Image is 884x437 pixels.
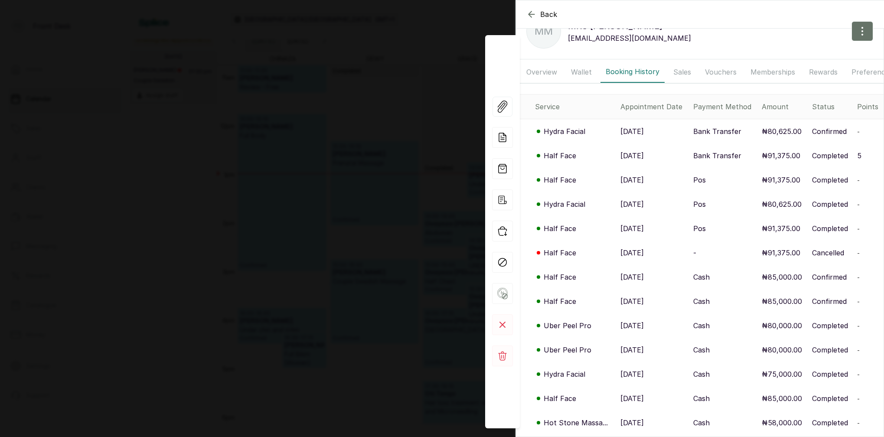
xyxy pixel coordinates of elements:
span: - [857,395,860,402]
p: [DATE] [620,175,644,185]
p: Cash [693,393,710,404]
button: Overview [521,61,562,83]
button: Memberships [745,61,800,83]
p: Uber Peel Pro [544,320,591,331]
p: ₦58,000.00 [762,417,802,428]
p: Half Face [544,150,576,161]
span: - [857,128,860,135]
p: 5 [857,150,861,161]
button: Sales [668,61,696,83]
p: ₦80,000.00 [762,320,802,331]
div: Points [857,101,880,112]
span: - [857,249,860,257]
div: Amount [762,101,805,112]
p: Cash [693,272,710,282]
button: Back [526,9,558,20]
span: - [857,298,860,305]
p: ₦91,375.00 [762,175,800,185]
p: Half Face [544,393,576,404]
p: [DATE] [620,345,644,355]
p: [DATE] [620,126,644,137]
p: Bank Transfer [693,126,741,137]
button: Wallet [566,61,597,83]
p: [DATE] [620,223,644,234]
p: Completed [812,369,848,379]
p: Cash [693,417,710,428]
p: Half Face [544,175,576,185]
p: ₦85,000.00 [762,272,802,282]
span: - [857,201,860,208]
p: ₦91,375.00 [762,223,800,234]
p: ₦80,625.00 [762,199,802,209]
p: [DATE] [620,393,644,404]
p: ₦80,625.00 [762,126,802,137]
p: ₦75,000.00 [762,369,802,379]
span: - [857,371,860,378]
p: Completed [812,175,848,185]
div: Service [535,101,613,112]
span: - [857,419,860,427]
p: [DATE] [620,272,644,282]
p: Pos [693,175,706,185]
p: Uber Peel Pro [544,345,591,355]
p: Completed [812,393,848,404]
p: - [693,248,696,258]
p: [DATE] [620,417,644,428]
button: Booking History [600,61,665,83]
p: Hydra Facial [544,369,585,379]
p: ₦91,375.00 [762,150,800,161]
p: Half Face [544,248,576,258]
p: ₦85,000.00 [762,296,802,307]
p: Completed [812,417,848,428]
p: Completed [812,223,848,234]
div: Status [812,101,851,112]
p: Hydra Facial [544,199,585,209]
p: Half Face [544,272,576,282]
p: Cash [693,296,710,307]
button: Vouchers [700,61,742,83]
p: [DATE] [620,199,644,209]
p: ₦85,000.00 [762,393,802,404]
p: Pos [693,199,706,209]
span: - [857,274,860,281]
span: - [857,176,860,184]
p: ₦91,375.00 [762,248,800,258]
p: Pos [693,223,706,234]
p: [DATE] [620,296,644,307]
p: Cash [693,320,710,331]
p: Completed [812,345,848,355]
p: Hydra Facial [544,126,585,137]
p: Confirmed [812,272,847,282]
button: Rewards [804,61,843,83]
div: Appointment Date [620,101,686,112]
p: [DATE] [620,320,644,331]
p: Confirmed [812,126,847,137]
div: Payment Method [693,101,755,112]
span: - [857,225,860,232]
span: - [857,322,860,329]
p: MM [535,23,553,39]
p: Cancelled [812,248,844,258]
span: Back [540,9,558,20]
span: - [857,346,860,354]
p: Cash [693,369,710,379]
p: Completed [812,199,848,209]
p: Half Face [544,223,576,234]
p: [DATE] [620,369,644,379]
p: ₦80,000.00 [762,345,802,355]
p: Confirmed [812,296,847,307]
p: [DATE] [620,150,644,161]
p: Hot Stone Massa... [544,417,608,428]
p: Bank Transfer [693,150,741,161]
p: [DATE] [620,248,644,258]
p: [EMAIL_ADDRESS][DOMAIN_NAME] [568,33,691,43]
p: Completed [812,320,848,331]
p: Half Face [544,296,576,307]
p: Cash [693,345,710,355]
p: Completed [812,150,848,161]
